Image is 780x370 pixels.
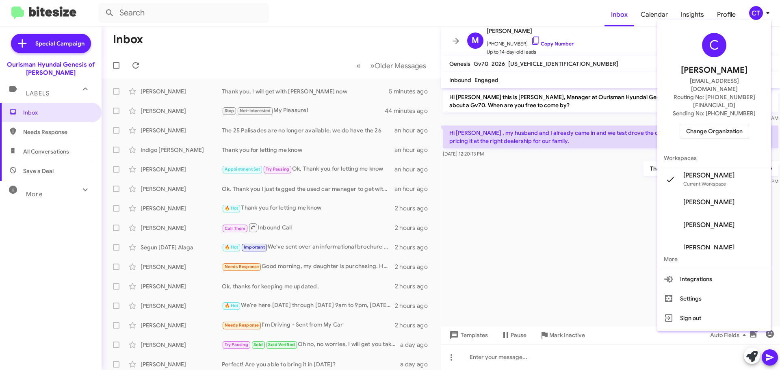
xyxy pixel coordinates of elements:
span: [PERSON_NAME] [683,198,734,206]
span: [PERSON_NAME] [683,244,734,252]
span: Sending No: [PHONE_NUMBER] [673,109,756,117]
span: Workspaces [657,148,771,168]
button: Sign out [657,308,771,328]
span: [PERSON_NAME] [681,64,747,77]
span: Current Workspace [683,181,726,187]
span: [EMAIL_ADDRESS][DOMAIN_NAME] [667,77,761,93]
span: [PERSON_NAME] [683,221,734,229]
span: Routing No: [PHONE_NUMBER][FINANCIAL_ID] [667,93,761,109]
button: Change Organization [680,124,749,138]
span: More [657,249,771,269]
button: Integrations [657,269,771,289]
span: [PERSON_NAME] [683,171,734,180]
span: Change Organization [686,124,743,138]
button: Settings [657,289,771,308]
div: C [702,33,726,57]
